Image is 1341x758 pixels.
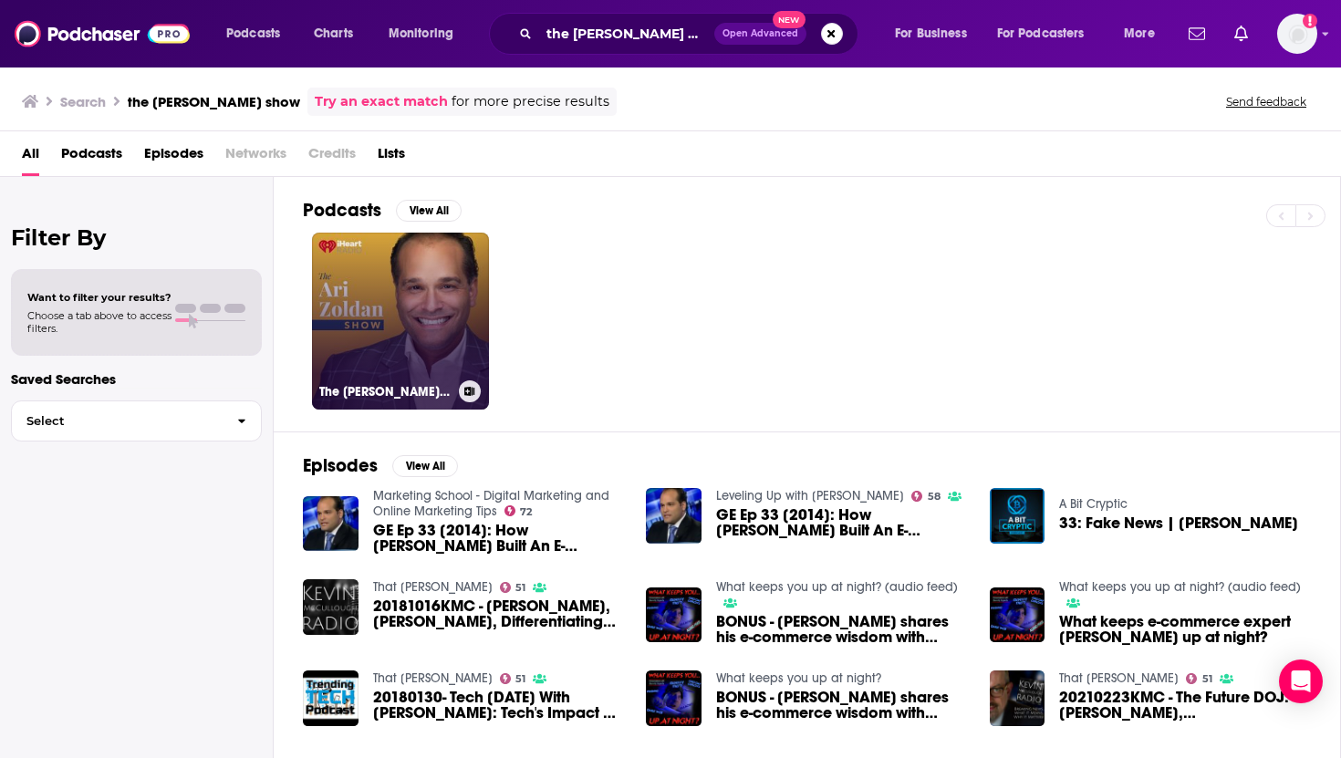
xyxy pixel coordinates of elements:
[646,488,702,544] img: GE Ep 33 [2014]: How Ari Zoldan Built An E-commerce Juggernaut With Millions In Revenue & 4,566% ...
[722,29,798,38] span: Open Advanced
[60,93,106,110] h3: Search
[1277,14,1317,54] button: Show profile menu
[11,400,262,441] button: Select
[716,614,968,645] a: BONUS - Ari Zoldan shares his e-commerce wisdom with Scott
[1303,14,1317,28] svg: Add a profile image
[27,309,172,335] span: Choose a tab above to access filters.
[303,454,378,477] h2: Episodes
[15,16,190,51] img: Podchaser - Follow, Share and Rate Podcasts
[882,19,990,48] button: open menu
[12,415,223,427] span: Select
[506,13,876,55] div: Search podcasts, credits, & more...
[373,598,625,629] span: 20181016KMC - [PERSON_NAME], [PERSON_NAME], Differentiating The [DEMOGRAPHIC_DATA] And [DEMOGRAPH...
[646,670,702,726] img: BONUS - Ari Zoldan shares his e-commerce wisdom with Scott
[716,690,968,721] a: BONUS - Ari Zoldan shares his e-commerce wisdom with Scott
[308,139,356,176] span: Credits
[373,579,493,595] a: That KEVIN Show
[315,91,448,112] a: Try an exact match
[302,19,364,48] a: Charts
[997,21,1085,47] span: For Podcasters
[373,598,625,629] a: 20181016KMC - Harris Faulkner, Ari Zoldan, Differentiating The Male And Female
[303,454,458,477] a: EpisodesView All
[1059,496,1128,512] a: A Bit Cryptic
[303,670,359,726] img: 20180130- Tech Tuesday With Ari Zoldan: Tech's Impact On The Upcoming Super Bowl
[1059,614,1311,645] span: What keeps e-commerce expert [PERSON_NAME] up at night?
[312,233,489,410] a: The [PERSON_NAME] Show
[1277,14,1317,54] span: Logged in as SolComms
[716,507,968,538] span: GE Ep 33 [2014]: How [PERSON_NAME] Built An E-commerce Juggernaut With Millions In Revenue & 4,56...
[373,670,493,686] a: That KEVIN Show
[376,19,477,48] button: open menu
[504,505,533,516] a: 72
[373,523,625,554] a: GE Ep 33 [2014]: How Ari Zoldan Built An E-commerce Juggernaut With Millions In Revenue & 4,566% ...
[11,224,262,251] h2: Filter By
[1277,14,1317,54] img: User Profile
[1059,670,1179,686] a: That KEVIN Show
[716,579,958,595] a: What keeps you up at night? (audio feed)
[714,23,806,45] button: Open AdvancedNew
[303,579,359,635] img: 20181016KMC - Harris Faulkner, Ari Zoldan, Differentiating The Male And Female
[1059,690,1311,721] a: 20210223KMC - The Future DOJ: Andy McCarthy, Curtis Sliwa, Kristin B Tate, Ari Zoldan
[22,139,39,176] a: All
[773,11,806,28] span: New
[500,582,526,593] a: 51
[1227,18,1255,49] a: Show notifications dropdown
[716,670,881,686] a: What keeps you up at night?
[1059,579,1301,595] a: What keeps you up at night? (audio feed)
[990,488,1045,544] img: 33: Fake News | Ari Zoldan
[1221,94,1312,109] button: Send feedback
[911,491,941,502] a: 58
[1059,515,1298,531] a: 33: Fake News | Ari Zoldan
[226,21,280,47] span: Podcasts
[1186,673,1212,684] a: 51
[128,93,300,110] h3: the [PERSON_NAME] show
[392,455,458,477] button: View All
[1279,659,1323,703] div: Open Intercom Messenger
[1059,690,1311,721] span: 20210223KMC - The Future DOJ: [PERSON_NAME], [PERSON_NAME], [PERSON_NAME], [PERSON_NAME]
[716,488,904,504] a: Leveling Up with Eric Siu
[378,139,405,176] a: Lists
[314,21,353,47] span: Charts
[716,507,968,538] a: GE Ep 33 [2014]: How Ari Zoldan Built An E-commerce Juggernaut With Millions In Revenue & 4,566% ...
[515,675,525,683] span: 51
[373,488,609,519] a: Marketing School - Digital Marketing and Online Marketing Tips
[373,523,625,554] span: GE Ep 33 [2014]: How [PERSON_NAME] Built An E-commerce Juggernaut With Millions In Revenue & 4,56...
[895,21,967,47] span: For Business
[11,370,262,388] p: Saved Searches
[389,21,453,47] span: Monitoring
[396,200,462,222] button: View All
[61,139,122,176] a: Podcasts
[1059,614,1311,645] a: What keeps e-commerce expert Ari Zoldan up at night?
[319,384,452,400] h3: The [PERSON_NAME] Show
[1181,18,1212,49] a: Show notifications dropdown
[990,670,1045,726] img: 20210223KMC - The Future DOJ: Andy McCarthy, Curtis Sliwa, Kristin B Tate, Ari Zoldan
[928,493,941,501] span: 58
[303,199,381,222] h2: Podcasts
[1202,675,1212,683] span: 51
[303,496,359,552] img: GE Ep 33 [2014]: How Ari Zoldan Built An E-commerce Juggernaut With Millions In Revenue & 4,566% ...
[990,587,1045,643] img: What keeps e-commerce expert Ari Zoldan up at night?
[373,690,625,721] span: 20180130- Tech [DATE] With [PERSON_NAME]: Tech's Impact On The Upcoming Super Bowl
[303,199,462,222] a: PodcastsView All
[985,19,1111,48] button: open menu
[213,19,304,48] button: open menu
[1111,19,1178,48] button: open menu
[27,291,172,304] span: Want to filter your results?
[539,19,714,48] input: Search podcasts, credits, & more...
[144,139,203,176] a: Episodes
[1059,515,1298,531] span: 33: Fake News | [PERSON_NAME]
[500,673,526,684] a: 51
[1124,21,1155,47] span: More
[520,508,532,516] span: 72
